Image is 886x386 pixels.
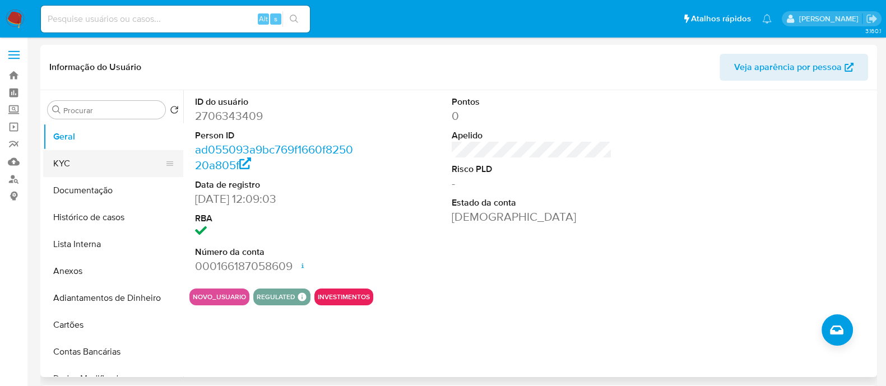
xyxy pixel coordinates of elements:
dt: RBA [195,212,355,225]
dt: Pontos [452,96,612,108]
span: s [274,13,277,24]
input: Procurar [63,105,161,115]
button: Histórico de casos [43,204,183,231]
button: Adiantamentos de Dinheiro [43,285,183,311]
button: KYC [43,150,174,177]
a: Sair [866,13,878,25]
dd: 000166187058609 [195,258,355,274]
dd: [DEMOGRAPHIC_DATA] [452,209,612,225]
dd: - [452,175,612,191]
button: Cartões [43,311,183,338]
span: Veja aparência por pessoa [734,54,842,81]
span: Atalhos rápidos [691,13,751,25]
input: Pesquise usuários ou casos... [41,12,310,26]
button: Procurar [52,105,61,114]
dd: 0 [452,108,612,124]
p: anna.almeida@mercadopago.com.br [799,13,862,24]
dt: Person ID [195,129,355,142]
dt: Apelido [452,129,612,142]
button: Anexos [43,258,183,285]
button: Contas Bancárias [43,338,183,365]
button: Retornar ao pedido padrão [170,105,179,118]
dt: Risco PLD [452,163,612,175]
button: Documentação [43,177,183,204]
button: Lista Interna [43,231,183,258]
dt: Estado da conta [452,197,612,209]
dd: [DATE] 12:09:03 [195,191,355,207]
button: Geral [43,123,183,150]
a: ad055093a9bc769f1660f825020a805f [195,141,353,173]
dt: Data de registro [195,179,355,191]
a: Notificações [762,14,772,24]
span: Alt [259,13,268,24]
button: search-icon [282,11,305,27]
dt: Número da conta [195,246,355,258]
h1: Informação do Usuário [49,62,141,73]
dd: 2706343409 [195,108,355,124]
button: Veja aparência por pessoa [720,54,868,81]
dt: ID do usuário [195,96,355,108]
